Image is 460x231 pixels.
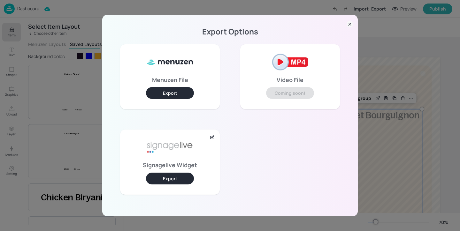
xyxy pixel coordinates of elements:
img: mp4-2af2121e.png [266,49,314,75]
button: Export [146,87,194,99]
p: Export Options [110,29,350,34]
p: Video File [277,78,303,82]
img: ml8WC8f0XxQ8HKVnnVUe7f5Gv1vbApsJzyFa2MjOoB8SUy3kBkfteYo5TIAmtfcjWXsj8oHYkuYqrJRUn+qckOrNdzmSzIzkA... [146,49,194,75]
button: Export [146,173,194,184]
p: Signagelive Widget [143,163,197,167]
img: signage-live-aafa7296.png [146,135,194,160]
p: Menuzen File [152,78,188,82]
